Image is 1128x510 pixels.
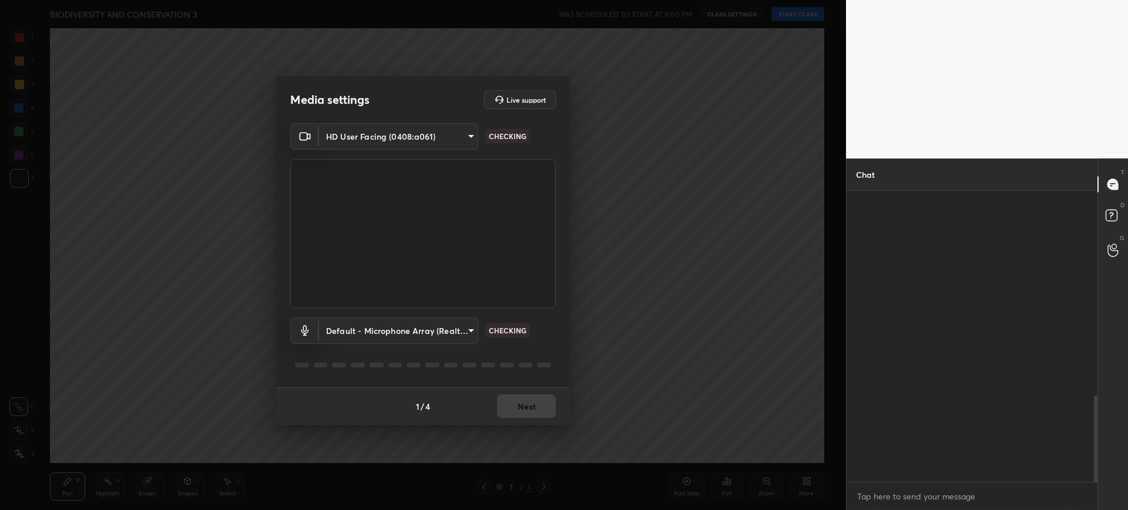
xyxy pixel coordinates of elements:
[506,96,546,103] h5: Live support
[319,318,478,344] div: HD User Facing (0408:a061)
[847,191,1097,482] div: grid
[319,123,478,150] div: HD User Facing (0408:a061)
[1120,201,1124,210] p: D
[489,131,526,141] p: CHECKING
[425,400,430,413] h4: 4
[489,325,526,336] p: CHECKING
[847,159,884,190] p: Chat
[416,400,419,413] h4: 1
[290,92,370,107] h2: Media settings
[1121,168,1124,177] p: T
[421,400,424,413] h4: /
[1120,234,1124,242] p: G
